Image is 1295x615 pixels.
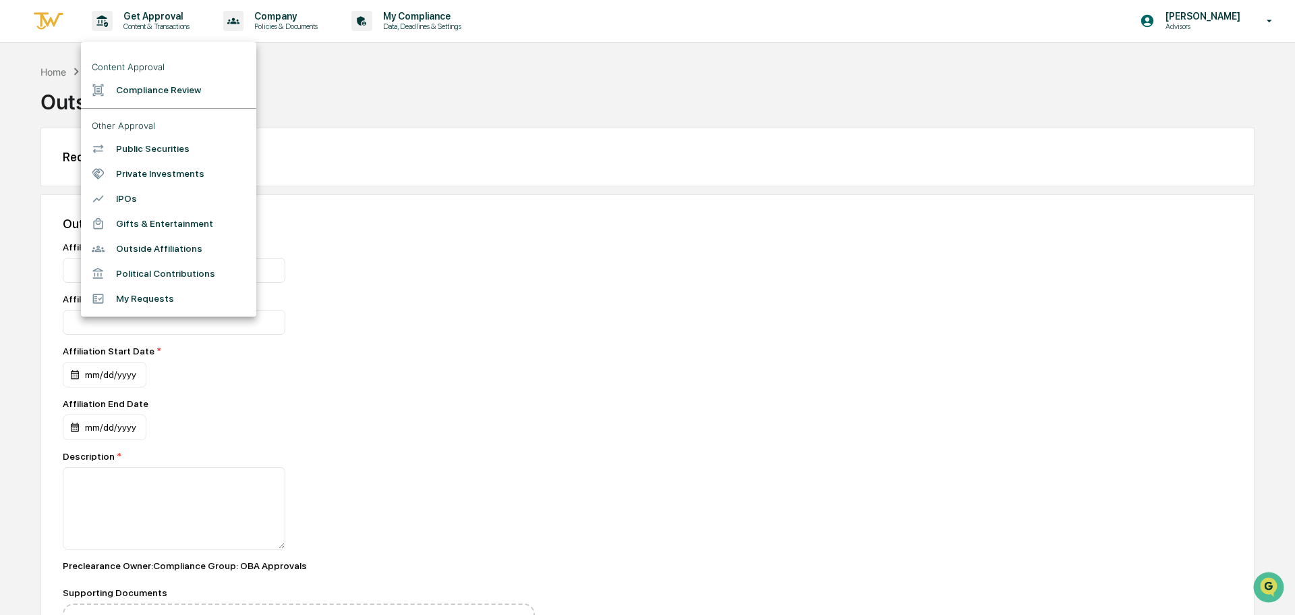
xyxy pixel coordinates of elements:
div: Affiliation Holder Name [63,242,535,252]
span: Data Lookup [27,196,85,209]
a: 🗄️Attestations [92,165,173,189]
div: mm/dd/yyyy [63,415,146,440]
div: Request - Outside Affiliations [63,150,1232,164]
li: Compliance Review [81,78,256,103]
span: Pylon [134,229,163,239]
li: My Requests [81,286,256,311]
li: Content Approval [81,56,256,78]
p: Get Approval [113,11,196,22]
li: Private Investments [81,161,256,186]
div: Description [63,451,535,462]
div: 🖐️ [13,171,24,182]
div: Preclearance Owner : Compliance Group: OBA Approvals [63,560,535,571]
div: Affiliation Start Date [63,346,265,356]
a: 🔎Data Lookup [8,190,90,215]
li: Gifts & Entertainment [81,211,256,236]
li: Public Securities [81,136,256,161]
button: Start new chat [229,107,246,124]
div: Supporting Documents [63,587,535,598]
img: 1746055101610-c473b297-6a78-478c-a979-82029cc54cd1 [13,103,38,128]
p: Advisors [1155,22,1247,31]
li: Political Contributions [81,261,256,286]
div: Home [40,66,66,78]
span: Preclearance [27,170,87,184]
div: 🔎 [13,197,24,208]
div: Outside Affiliations Form [63,217,1232,231]
div: Start new chat [46,103,221,117]
li: IPOs [81,186,256,211]
p: Company [243,11,324,22]
p: Policies & Documents [243,22,324,31]
span: Attestations [111,170,167,184]
div: mm/dd/yyyy [63,362,146,387]
p: Data, Deadlines & Settings [372,22,468,31]
div: We're available if you need us! [46,117,171,128]
p: How can we help? [13,28,246,50]
div: Outside Affiliations [40,79,1255,114]
div: Affiliation End Date [63,398,265,409]
li: Other Approval [81,115,256,136]
p: [PERSON_NAME] [1155,11,1247,22]
p: Content & Transactions [113,22,196,31]
a: 🖐️Preclearance [8,165,92,189]
div: 🗄️ [98,171,109,182]
div: Affiliate Name [63,294,535,304]
p: My Compliance [372,11,468,22]
a: Powered byPylon [95,228,163,239]
iframe: Open customer support [1252,570,1288,607]
li: Outside Affiliations [81,236,256,261]
img: logo [32,10,65,32]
